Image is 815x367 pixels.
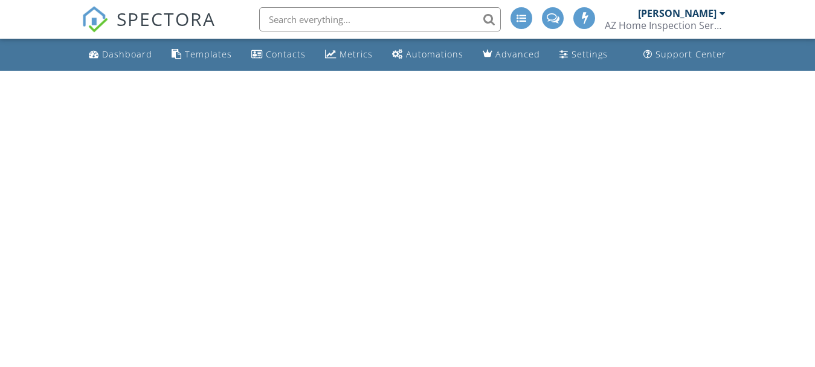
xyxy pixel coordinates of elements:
a: Templates [167,44,237,66]
div: Advanced [495,48,540,60]
div: Settings [572,48,608,60]
div: Automations [406,48,463,60]
span: SPECTORA [117,6,216,31]
a: SPECTORA [82,16,216,42]
div: [PERSON_NAME] [638,7,717,19]
div: Metrics [340,48,373,60]
div: Contacts [266,48,306,60]
a: Contacts [246,44,311,66]
div: Support Center [656,48,726,60]
a: Automations (Advanced) [387,44,468,66]
a: Advanced [478,44,545,66]
div: Dashboard [102,48,152,60]
div: AZ Home Inspection Services [605,19,726,31]
a: Settings [555,44,613,66]
a: Metrics [320,44,378,66]
div: Templates [185,48,232,60]
a: Support Center [639,44,731,66]
img: The Best Home Inspection Software - Spectora [82,6,108,33]
a: Dashboard [84,44,157,66]
input: Search everything... [259,7,501,31]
